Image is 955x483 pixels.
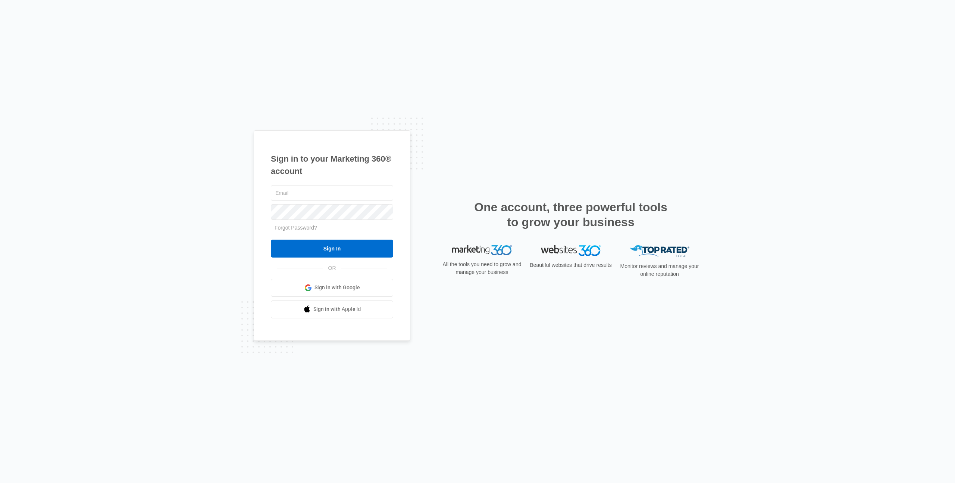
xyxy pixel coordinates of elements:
[271,279,393,297] a: Sign in with Google
[271,300,393,318] a: Sign in with Apple Id
[313,305,361,313] span: Sign in with Apple Id
[271,240,393,258] input: Sign In
[529,261,613,269] p: Beautiful websites that drive results
[541,245,601,256] img: Websites 360
[618,262,701,278] p: Monitor reviews and manage your online reputation
[271,185,393,201] input: Email
[630,245,689,258] img: Top Rated Local
[472,200,670,230] h2: One account, three powerful tools to grow your business
[440,261,524,276] p: All the tools you need to grow and manage your business
[314,284,360,292] span: Sign in with Google
[275,225,317,231] a: Forgot Password?
[323,264,341,272] span: OR
[271,153,393,177] h1: Sign in to your Marketing 360® account
[452,245,512,256] img: Marketing 360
